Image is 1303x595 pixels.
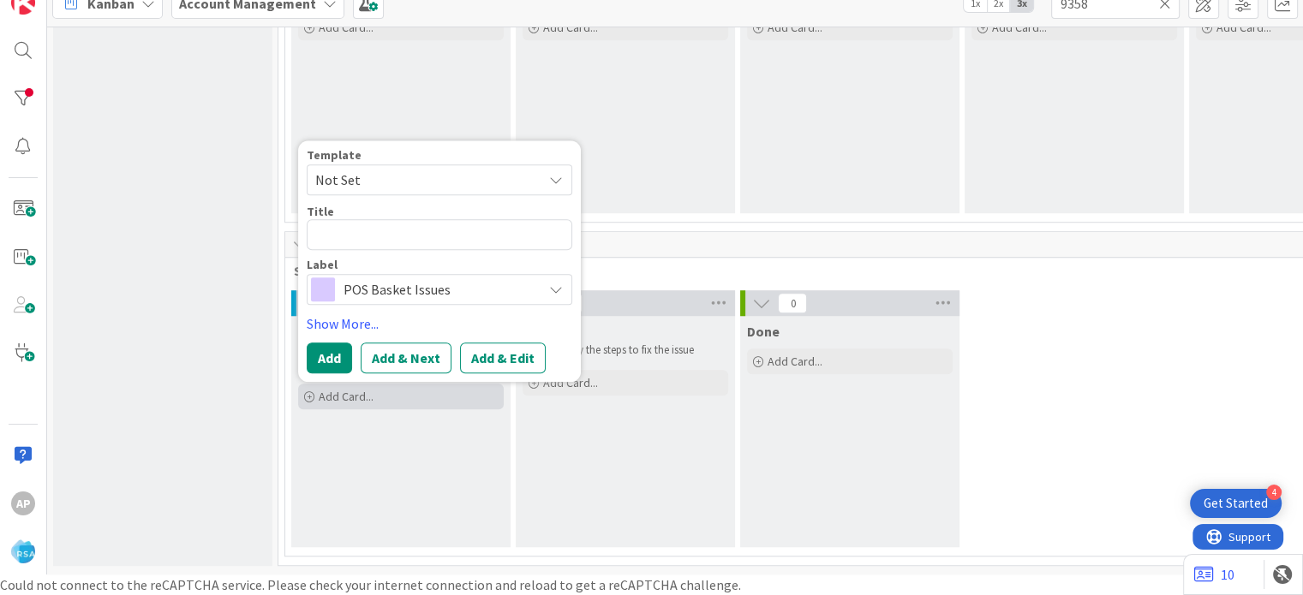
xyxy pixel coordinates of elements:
[747,323,780,340] span: Done
[778,293,807,313] span: 0
[307,259,338,271] span: Label
[36,3,78,23] span: Support
[319,20,374,35] span: Add Card...
[1204,495,1268,512] div: Get Started
[992,20,1047,35] span: Add Card...
[307,149,362,161] span: Template
[307,313,572,334] a: Show More...
[1216,20,1271,35] span: Add Card...
[768,20,822,35] span: Add Card...
[307,204,334,219] label: Title
[307,342,352,373] button: Add
[319,389,374,404] span: Add Card...
[1266,485,1282,500] div: 4
[768,354,822,369] span: Add Card...
[11,539,35,563] img: avatar
[11,491,35,515] div: Ap
[543,343,726,357] li: verify the steps to fix the issue
[1190,489,1282,518] div: Open Get Started checklist, remaining modules: 4
[1194,564,1234,585] a: 10
[344,277,534,301] span: POS Basket Issues
[361,342,451,373] button: Add & Next
[315,169,529,191] span: Not Set
[460,342,546,373] button: Add & Edit
[543,20,598,35] span: Add Card...
[543,375,598,390] span: Add Card...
